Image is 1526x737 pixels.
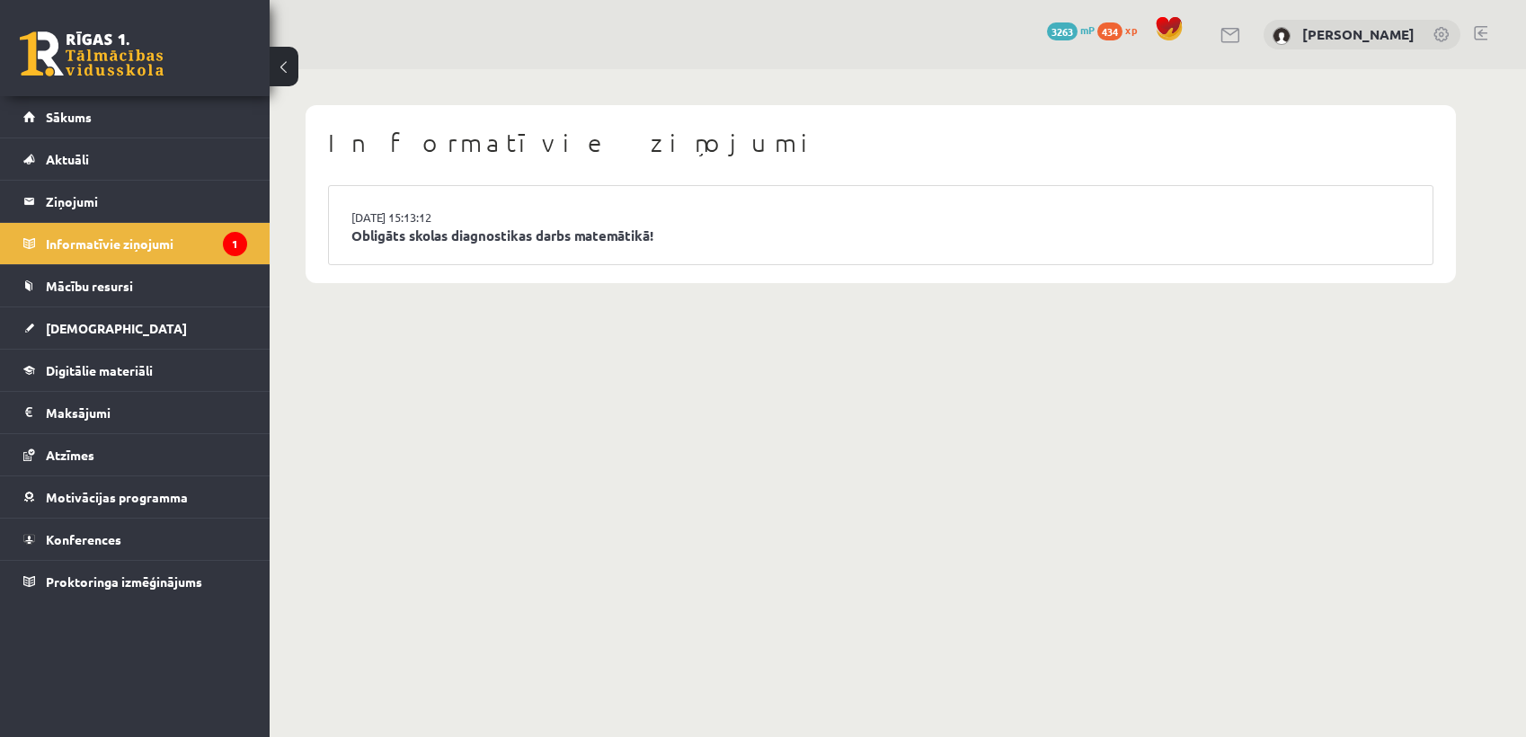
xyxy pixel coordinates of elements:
[1302,25,1415,43] a: [PERSON_NAME]
[23,96,247,138] a: Sākums
[46,278,133,294] span: Mācību resursi
[223,232,247,256] i: 1
[46,573,202,590] span: Proktoringa izmēģinājums
[23,265,247,306] a: Mācību resursi
[1273,27,1291,45] img: Ieva Bringina
[1080,22,1095,37] span: mP
[1097,22,1122,40] span: 434
[23,476,247,518] a: Motivācijas programma
[23,181,247,222] a: Ziņojumi
[46,320,187,336] span: [DEMOGRAPHIC_DATA]
[1125,22,1137,37] span: xp
[23,392,247,433] a: Maksājumi
[23,519,247,560] a: Konferences
[23,350,247,391] a: Digitālie materiāli
[1097,22,1146,37] a: 434 xp
[23,434,247,475] a: Atzīmes
[46,223,247,264] legend: Informatīvie ziņojumi
[46,362,153,378] span: Digitālie materiāli
[46,489,188,505] span: Motivācijas programma
[23,138,247,180] a: Aktuāli
[351,226,1410,246] a: Obligāts skolas diagnostikas darbs matemātikā!
[20,31,164,76] a: Rīgas 1. Tālmācības vidusskola
[23,561,247,602] a: Proktoringa izmēģinājums
[46,151,89,167] span: Aktuāli
[46,392,247,433] legend: Maksājumi
[46,109,92,125] span: Sākums
[351,209,486,226] a: [DATE] 15:13:12
[46,531,121,547] span: Konferences
[23,223,247,264] a: Informatīvie ziņojumi1
[1047,22,1095,37] a: 3263 mP
[46,181,247,222] legend: Ziņojumi
[328,128,1433,158] h1: Informatīvie ziņojumi
[46,447,94,463] span: Atzīmes
[1047,22,1078,40] span: 3263
[23,307,247,349] a: [DEMOGRAPHIC_DATA]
